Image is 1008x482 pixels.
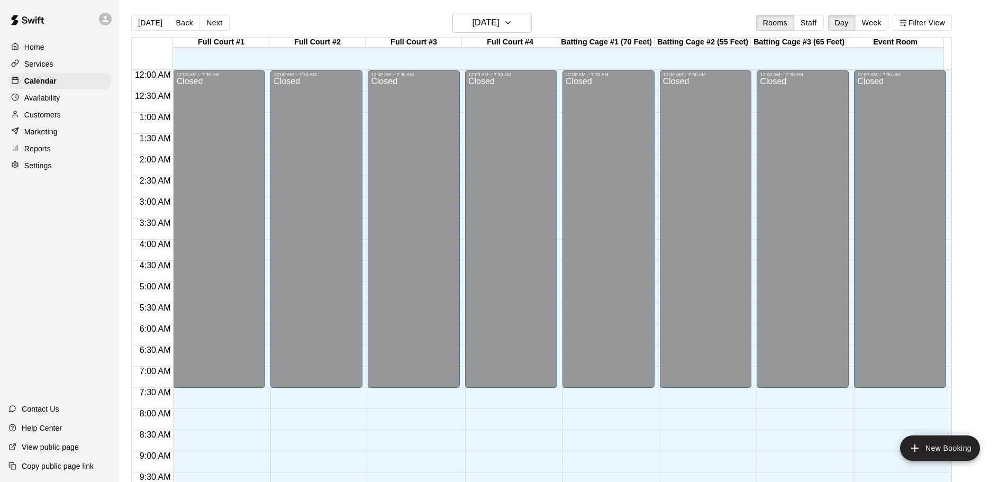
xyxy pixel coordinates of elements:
a: Calendar [8,73,111,89]
p: Settings [24,160,52,171]
button: Filter View [893,15,952,31]
span: 7:00 AM [137,367,174,376]
button: Rooms [756,15,794,31]
div: 12:00 AM – 7:30 AM: Closed [270,70,362,388]
div: Closed [468,77,554,392]
button: Week [855,15,888,31]
div: Closed [663,77,749,392]
div: 12:00 AM – 7:30 AM: Closed [368,70,460,388]
span: 4:00 AM [137,240,174,249]
div: Full Court #1 [173,38,269,48]
span: 3:30 AM [137,219,174,228]
span: 8:00 AM [137,409,174,418]
div: Batting Cage #1 (70 Feet) [558,38,655,48]
span: 12:30 AM [132,92,174,101]
span: 8:30 AM [137,430,174,439]
div: 12:00 AM – 7:30 AM [760,72,846,77]
h6: [DATE] [473,15,500,30]
span: 1:00 AM [137,113,174,122]
span: 3:00 AM [137,197,174,206]
div: 12:00 AM – 7:30 AM: Closed [562,70,655,388]
div: Event Room [847,38,943,48]
div: Closed [566,77,651,392]
a: Settings [8,158,111,174]
div: 12:00 AM – 7:30 AM: Closed [660,70,752,388]
button: Day [828,15,856,31]
p: Calendar [24,76,57,86]
div: 12:00 AM – 7:30 AM: Closed [465,70,557,388]
button: [DATE] [131,15,169,31]
span: 6:00 AM [137,324,174,333]
span: 7:30 AM [137,388,174,397]
button: Staff [794,15,824,31]
div: Batting Cage #3 (65 Feet) [751,38,847,48]
div: 12:00 AM – 7:30 AM: Closed [854,70,946,388]
span: 12:00 AM [132,70,174,79]
span: 1:30 AM [137,134,174,143]
p: Marketing [24,126,58,137]
p: Services [24,59,53,69]
button: Next [199,15,229,31]
div: Closed [176,77,262,392]
span: 4:30 AM [137,261,174,270]
div: 12:00 AM – 7:30 AM [566,72,651,77]
div: Closed [274,77,359,392]
p: Home [24,42,44,52]
div: 12:00 AM – 7:30 AM [371,72,457,77]
span: 6:30 AM [137,345,174,354]
p: Copy public page link [22,461,94,471]
div: 12:00 AM – 7:30 AM [274,72,359,77]
a: Services [8,56,111,72]
div: Full Court #2 [269,38,366,48]
div: Closed [857,77,943,392]
button: add [900,435,980,461]
div: Full Court #3 [366,38,462,48]
a: Customers [8,107,111,123]
p: Reports [24,143,51,154]
span: 9:00 AM [137,451,174,460]
div: Full Court #4 [462,38,558,48]
span: 5:00 AM [137,282,174,291]
a: Reports [8,141,111,157]
div: 12:00 AM – 7:30 AM: Closed [757,70,849,388]
div: 12:00 AM – 7:30 AM [857,72,943,77]
div: Closed [760,77,846,392]
p: Contact Us [22,404,59,414]
span: 2:00 AM [137,155,174,164]
p: Availability [24,93,60,103]
span: 2:30 AM [137,176,174,185]
div: 12:00 AM – 7:30 AM: Closed [173,70,265,388]
p: Help Center [22,423,62,433]
div: Closed [371,77,457,392]
div: 12:00 AM – 7:30 AM [663,72,749,77]
div: 12:00 AM – 7:30 AM [176,72,262,77]
span: 5:30 AM [137,303,174,312]
a: Availability [8,90,111,106]
span: 9:30 AM [137,472,174,481]
button: [DATE] [452,13,532,33]
div: Batting Cage #2 (55 Feet) [655,38,751,48]
a: Marketing [8,124,111,140]
p: Customers [24,110,61,120]
p: View public page [22,442,79,452]
button: Back [169,15,200,31]
a: Home [8,39,111,55]
div: 12:00 AM – 7:30 AM [468,72,554,77]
